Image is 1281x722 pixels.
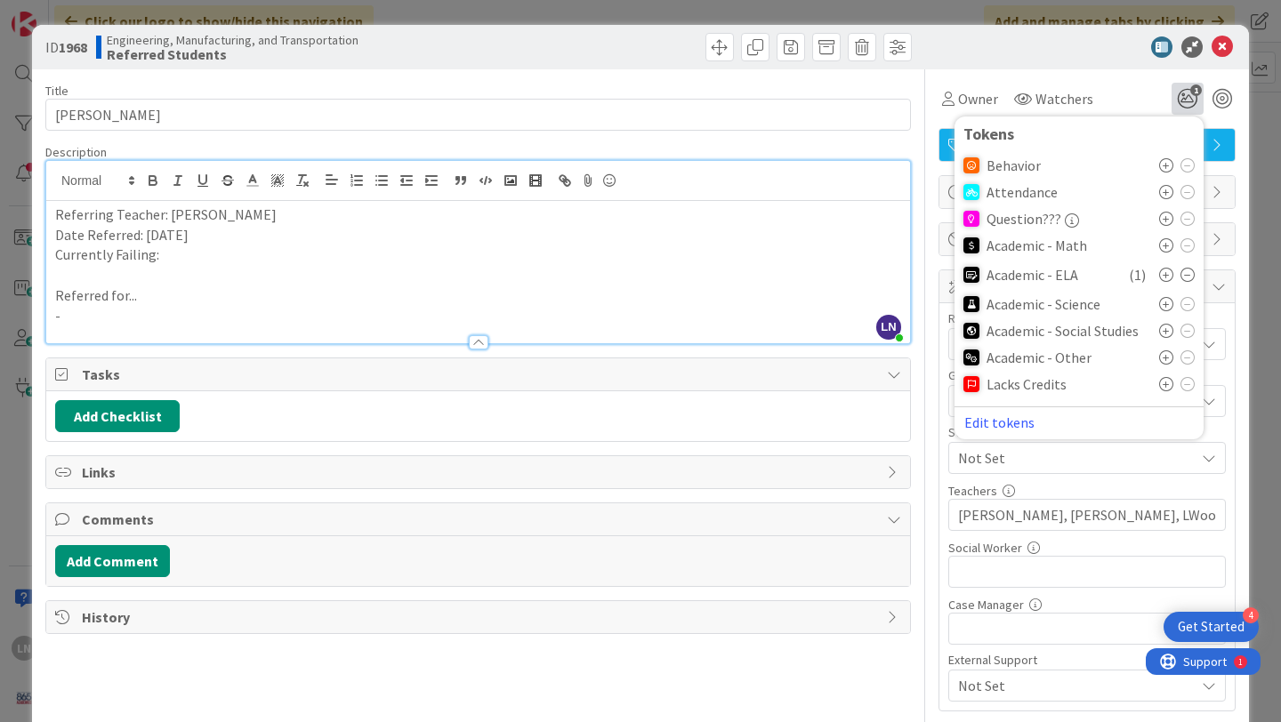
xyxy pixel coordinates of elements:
div: Student Plan [948,426,1226,438]
p: Referred for... [55,285,901,306]
span: Behavior [987,157,1041,173]
p: Referring Teacher: [PERSON_NAME] [55,205,901,225]
span: Watchers [1035,88,1093,109]
span: Academic - ELA [987,267,1078,283]
p: Currently Failing: [55,245,901,265]
b: Referred Students [107,47,359,61]
div: Grade [948,369,1226,381]
div: Open Get Started checklist, remaining modules: 4 [1164,612,1259,642]
span: Question??? [987,211,1061,227]
div: Risk [948,312,1226,325]
div: 1 [93,7,97,21]
span: ID [45,36,87,58]
label: Social Worker [948,540,1022,556]
p: Date Referred: [DATE] [55,225,901,245]
b: 1968 [59,38,87,56]
span: Not Set [958,447,1195,469]
button: Add Comment [55,545,170,577]
label: Teachers [948,483,997,499]
span: Academic - Social Studies [987,323,1139,339]
span: 1 [1190,84,1202,96]
p: - [55,306,901,326]
span: Engineering, Manufacturing, and Transportation [107,33,359,47]
span: Description [45,144,107,160]
button: Add Checklist [55,400,180,432]
span: Attendance [987,184,1058,200]
div: 4 [1243,607,1259,623]
div: Get Started [1178,618,1245,636]
span: History [82,606,878,628]
span: ( 1 ) [1129,264,1146,285]
span: Support [37,3,81,24]
span: Academic - Math [987,237,1087,253]
span: LN [876,315,901,340]
span: Academic - Science [987,296,1100,312]
span: Lacks Credits [987,376,1067,392]
span: Academic - Other [987,349,1092,365]
div: External Support [948,654,1226,666]
label: Title [45,83,68,99]
input: type card name here... [45,99,911,131]
span: Links [82,461,878,483]
span: Tasks [82,364,878,385]
div: Tokens [963,125,1195,143]
span: Not Set [958,675,1195,696]
span: Comments [82,509,878,530]
button: Edit tokens [963,414,1035,430]
span: Owner [958,88,998,109]
label: Case Manager [948,597,1024,613]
